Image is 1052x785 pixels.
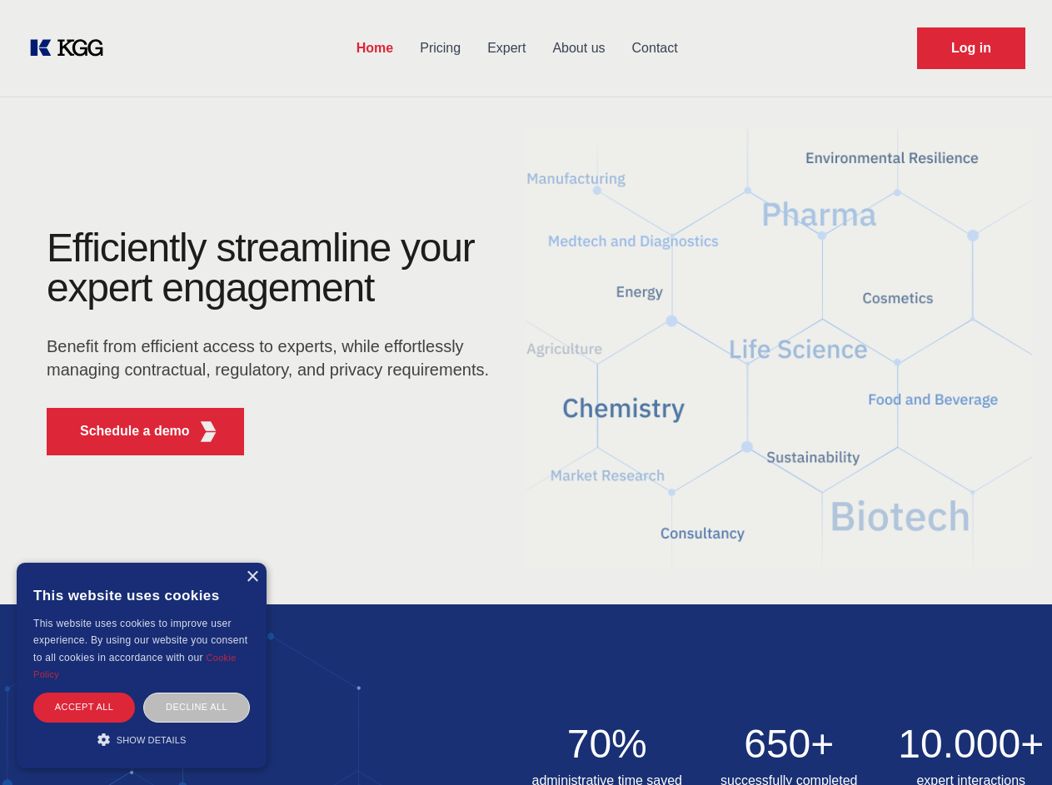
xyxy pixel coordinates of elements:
div: This website uses cookies [33,575,250,615]
a: About us [539,27,618,70]
div: Close [246,571,258,584]
h2: 70% [526,724,689,764]
img: KGG Fifth Element RED [526,108,1033,588]
div: Accept all [33,693,135,722]
span: This website uses cookies to improve user experience. By using our website you consent to all coo... [33,618,247,663]
div: Show details [33,731,250,748]
img: KGG Fifth Element RED [198,421,219,442]
a: KOL Knowledge Platform: Talk to Key External Experts (KEE) [27,35,117,62]
h2: 650+ [708,724,870,764]
button: Schedule a demoKGG Fifth Element RED [47,408,244,455]
a: Home [343,27,406,70]
a: Pricing [406,27,474,70]
a: Expert [474,27,539,70]
h1: Efficiently streamline your expert engagement [47,228,500,308]
p: Benefit from efficient access to experts, while effortlessly managing contractual, regulatory, an... [47,335,500,381]
a: Request Demo [917,27,1025,69]
a: Cookie Policy [33,653,237,679]
p: Schedule a demo [80,421,190,441]
span: Show details [117,735,187,745]
a: Contact [619,27,691,70]
div: Decline all [143,693,250,722]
